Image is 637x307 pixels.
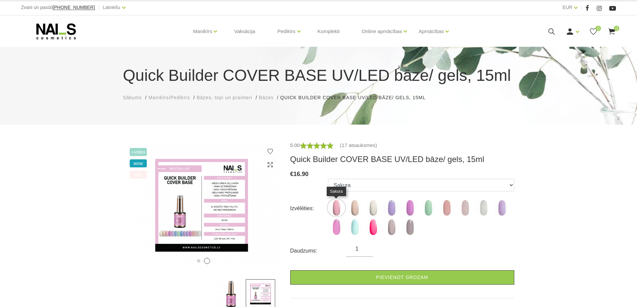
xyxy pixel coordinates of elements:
span: Sākums [123,95,142,100]
span: 16.90 [294,171,309,177]
h1: Quick Builder COVER BASE UV/LED bāze/ gels, 15ml [123,63,514,88]
div: Zvani un pasūti [21,3,95,12]
a: Manikīrs/Pedikīrs [148,94,190,101]
span: 5.00 [290,142,300,148]
a: [PHONE_NUMBER] [53,5,95,10]
a: Bāzes [259,94,274,101]
div: Daudzums: [290,246,346,256]
span: | [98,3,100,12]
a: Apmācības [419,18,444,45]
div: Izvēlēties: [290,203,328,214]
span: +Video [130,148,147,156]
h3: Quick Builder COVER BASE UV/LED bāze/ gels, 15ml [290,154,514,164]
a: Manikīrs [193,18,212,45]
span: wow [130,159,147,167]
a: Latviešu [103,3,120,11]
span: € [290,171,294,177]
a: 0 [589,27,598,36]
span: top [130,171,147,179]
span: Bāzes [259,95,274,100]
span: | [581,3,582,12]
img: ... [365,219,382,236]
img: ... [402,199,418,216]
img: ... [346,219,363,236]
a: Vaksācija [229,15,260,47]
a: Pedikīrs [277,18,295,45]
button: 1 of 2 [197,259,200,263]
img: ... [328,219,345,236]
span: Manikīrs/Pedikīrs [148,95,190,100]
span: 0 [614,26,619,31]
button: 2 of 2 [204,258,210,264]
span: 0 [596,26,601,31]
img: ... [438,199,455,216]
a: Komplekti [312,15,345,47]
img: ... [475,199,492,216]
a: 0 [608,27,616,36]
img: ... [346,199,363,216]
span: Bāzes, topi un praimeri [197,95,252,100]
a: Bāzes, topi un praimeri [197,94,252,101]
img: ... [365,199,382,216]
a: EUR [562,3,572,11]
img: ... [383,219,400,236]
img: ... [383,199,400,216]
a: (17 atsauksmes) [340,141,377,149]
img: ... [420,199,437,216]
a: Sākums [123,94,142,101]
a: Online apmācības [361,18,402,45]
img: ... [402,219,418,236]
img: ... [457,199,473,216]
li: Quick Builder COVER BASE UV/LED bāze/ gels, 15ml [280,94,432,101]
img: ... [328,199,345,216]
img: ... [123,141,280,269]
a: Pievienot grozam [290,270,514,285]
img: ... [494,199,510,216]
